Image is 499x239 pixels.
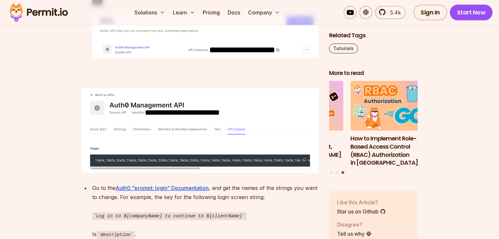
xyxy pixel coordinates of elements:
[170,6,198,19] button: Learn
[337,221,372,229] p: Disagree?
[413,5,447,20] a: Sign In
[337,198,386,206] p: Like this Article?
[82,88,319,173] img: unnamed (10).png
[450,5,493,20] a: Start Now
[350,81,439,167] li: 3 of 3
[92,15,319,58] img: unnamed (9).png
[225,6,243,19] a: Docs
[7,1,71,24] img: Permit logo
[329,44,358,53] a: Tutorials
[329,69,418,77] h2: More to read
[329,81,418,175] div: Posts
[96,231,135,239] code: description
[132,6,168,19] button: Solutions
[350,135,439,167] h3: How to Implement Role-Based Access Control (RBAC) Authorization in [GEOGRAPHIC_DATA]
[200,6,222,19] a: Pricing
[245,6,282,19] button: Company
[255,81,343,131] img: Coding Tutorial: Build a Secure Chat App with React, Firebase, and Permit.io
[386,9,401,16] span: 5.4k
[336,171,339,174] button: Go to slide 2
[375,6,405,19] a: 5.4k
[330,171,333,174] button: Go to slide 1
[350,81,439,167] a: How to Implement Role-Based Access Control (RBAC) Authorization in GolangHow to Implement Role-Ba...
[350,81,439,131] img: How to Implement Role-Based Access Control (RBAC) Authorization in Golang
[337,230,372,238] a: Tell us why
[342,171,344,174] button: Go to slide 3
[337,208,386,215] a: Star us on Github
[92,183,319,239] p: Go to the , and get the names of the strings you want to change. For example, the key for the fol...
[255,81,343,167] li: 2 of 3
[115,185,209,191] a: Auth0 “prompt: login” Documentation
[329,31,418,40] h2: Related Tags
[255,135,343,159] h3: Coding Tutorial: Build a Secure Chat App with React, Firebase, and [DOMAIN_NAME]
[92,212,246,220] code: Log in to ${companyName} to continue to ${clientName}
